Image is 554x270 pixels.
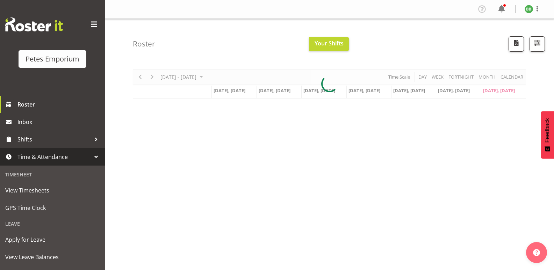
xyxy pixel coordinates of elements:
span: Apply for Leave [5,234,100,245]
button: Your Shifts [309,37,349,51]
div: Leave [2,217,103,231]
a: GPS Time Clock [2,199,103,217]
span: Roster [17,99,101,110]
span: Shifts [17,134,91,145]
span: Inbox [17,117,101,127]
a: View Timesheets [2,182,103,199]
img: beena-bist9974.jpg [525,5,533,13]
a: Apply for Leave [2,231,103,248]
a: View Leave Balances [2,248,103,266]
div: Timesheet [2,167,103,182]
span: GPS Time Clock [5,203,100,213]
button: Filter Shifts [530,36,545,52]
span: View Timesheets [5,185,100,196]
button: Feedback - Show survey [541,111,554,159]
div: Petes Emporium [26,54,79,64]
img: help-xxl-2.png [533,249,540,256]
span: Your Shifts [315,39,344,47]
span: View Leave Balances [5,252,100,262]
span: Feedback [544,118,551,143]
span: Time & Attendance [17,152,91,162]
button: Download a PDF of the roster according to the set date range. [509,36,524,52]
img: Rosterit website logo [5,17,63,31]
h4: Roster [133,40,155,48]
